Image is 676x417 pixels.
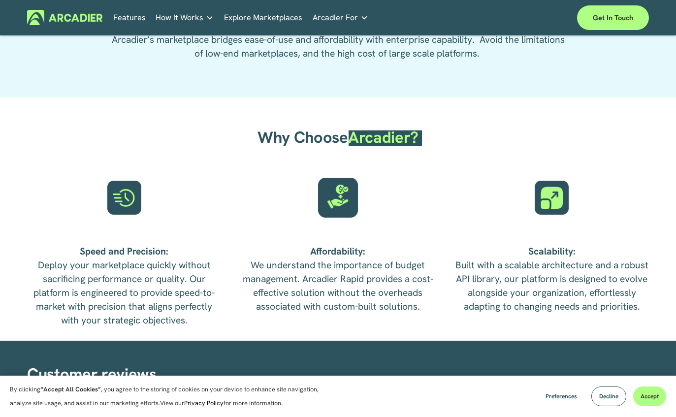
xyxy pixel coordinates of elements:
p: Deploy your marketplace quickly without sacrificing performance or quality. Our platform is engin... [27,245,222,327]
a: folder dropdown [156,10,214,25]
a: folder dropdown [313,10,368,25]
p: Built with a scalable architecture and a robust API library, our platform is designed to evolve a... [454,245,649,314]
span: How It Works [156,11,203,25]
img: Arcadier [27,10,102,25]
a: Explore Marketplaces [224,10,302,25]
span: Why Choose [258,127,348,148]
p: We understand the importance of budget management. Arcadier Rapid provides a cost-effective solut... [241,245,435,314]
strong: Scalability: [528,245,576,257]
button: Decline [591,386,626,406]
button: Preferences [538,386,584,406]
a: Features [113,10,146,25]
span: Decline [599,392,618,400]
p: By clicking , you agree to the storing of cookies on your device to enhance site navigation, anal... [10,383,330,410]
strong: “Accept All Cookies” [40,385,101,393]
span: Arcadier For [313,11,358,25]
span: Preferences [546,392,577,400]
iframe: Chat Widget [627,370,676,417]
span: Customer reviews [27,364,157,385]
a: Privacy Policy [184,399,224,407]
strong: Speed and Precision: [80,245,168,257]
a: Get in touch [577,5,649,30]
span: Arcadier? [348,127,418,148]
strong: Affordability: [310,245,365,257]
